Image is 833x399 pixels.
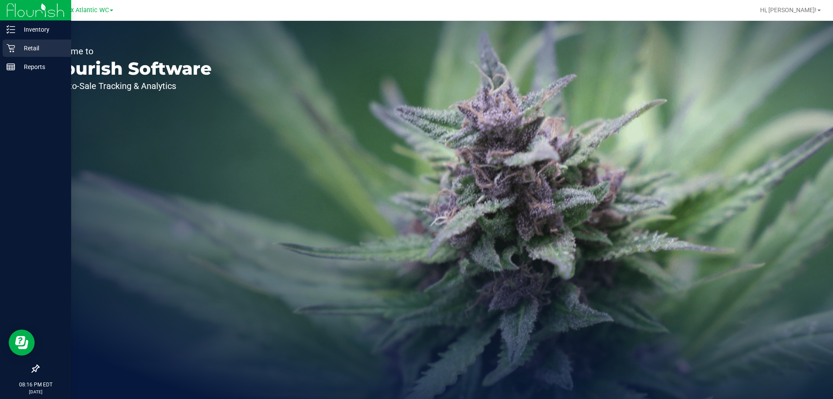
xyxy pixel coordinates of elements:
[4,389,67,395] p: [DATE]
[7,63,15,71] inline-svg: Reports
[47,47,212,56] p: Welcome to
[7,25,15,34] inline-svg: Inventory
[4,381,67,389] p: 08:16 PM EDT
[47,60,212,77] p: Flourish Software
[64,7,109,14] span: Jax Atlantic WC
[9,330,35,356] iframe: Resource center
[7,44,15,53] inline-svg: Retail
[15,24,67,35] p: Inventory
[15,62,67,72] p: Reports
[760,7,817,13] span: Hi, [PERSON_NAME]!
[47,82,212,90] p: Seed-to-Sale Tracking & Analytics
[15,43,67,53] p: Retail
